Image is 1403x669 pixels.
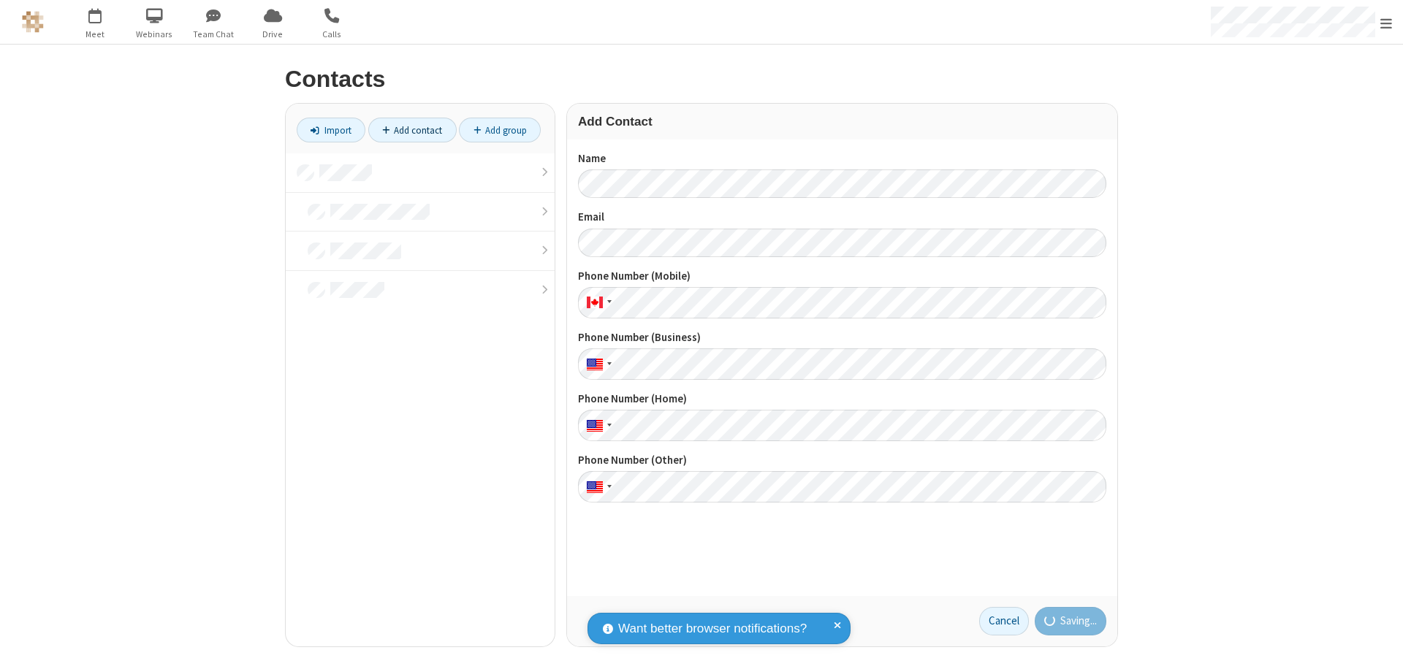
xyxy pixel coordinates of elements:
[305,28,360,41] span: Calls
[578,329,1106,346] label: Phone Number (Business)
[578,410,616,441] div: United States: + 1
[979,607,1029,636] a: Cancel
[578,452,1106,469] label: Phone Number (Other)
[285,66,1118,92] h2: Contacts
[578,268,1106,285] label: Phone Number (Mobile)
[127,28,182,41] span: Webinars
[368,118,457,142] a: Add contact
[578,391,1106,408] label: Phone Number (Home)
[68,28,123,41] span: Meet
[1035,607,1107,636] button: Saving...
[618,619,807,638] span: Want better browser notifications?
[186,28,241,41] span: Team Chat
[459,118,541,142] a: Add group
[1060,613,1097,630] span: Saving...
[578,115,1106,129] h3: Add Contact
[578,209,1106,226] label: Email
[578,150,1106,167] label: Name
[297,118,365,142] a: Import
[578,348,616,380] div: United States: + 1
[578,287,616,318] div: Canada: + 1
[246,28,300,41] span: Drive
[22,11,44,33] img: QA Selenium DO NOT DELETE OR CHANGE
[578,471,616,502] div: United States: + 1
